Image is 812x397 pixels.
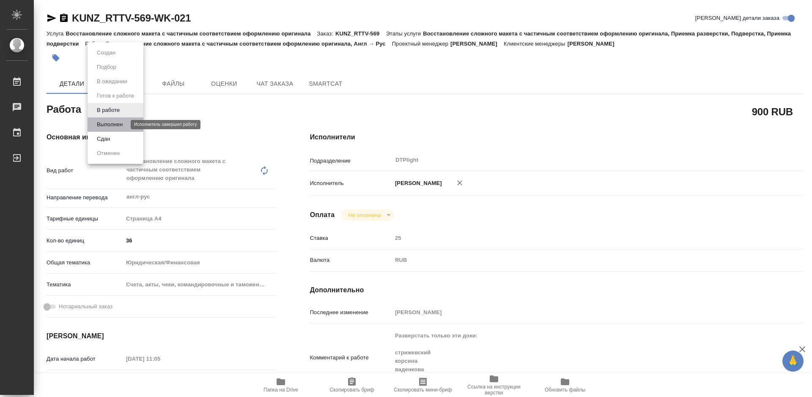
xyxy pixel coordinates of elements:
button: Готов к работе [94,91,137,101]
button: Сдан [94,134,112,144]
button: В работе [94,106,122,115]
button: Отменен [94,149,122,158]
button: Подбор [94,63,119,72]
button: Создан [94,48,118,57]
button: Выполнен [94,120,125,129]
button: В ожидании [94,77,130,86]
